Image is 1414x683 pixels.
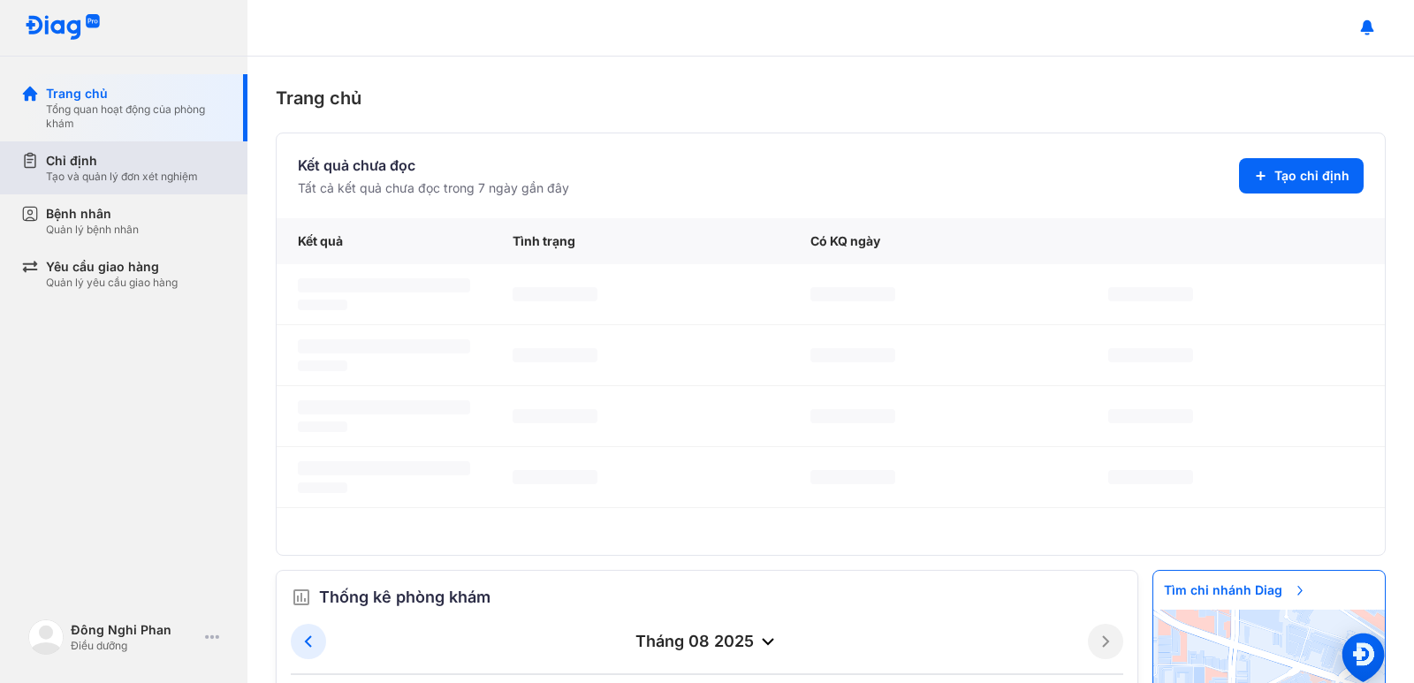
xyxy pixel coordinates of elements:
[46,223,139,237] div: Quản lý bệnh nhân
[810,287,895,301] span: ‌
[71,621,198,639] div: Đông Nghi Phan
[513,470,597,484] span: ‌
[810,470,895,484] span: ‌
[25,14,101,42] img: logo
[491,218,789,264] div: Tình trạng
[276,85,1386,111] div: Trang chủ
[277,218,491,264] div: Kết quả
[1108,348,1193,362] span: ‌
[46,102,226,131] div: Tổng quan hoạt động của phòng khám
[1274,167,1349,185] span: Tạo chỉ định
[46,258,178,276] div: Yêu cầu giao hàng
[1108,470,1193,484] span: ‌
[298,278,470,292] span: ‌
[28,619,64,655] img: logo
[810,348,895,362] span: ‌
[298,179,569,197] div: Tất cả kết quả chưa đọc trong 7 ngày gần đây
[298,155,569,176] div: Kết quả chưa đọc
[789,218,1087,264] div: Có KQ ngày
[298,421,347,432] span: ‌
[298,339,470,353] span: ‌
[810,409,895,423] span: ‌
[298,300,347,310] span: ‌
[46,152,198,170] div: Chỉ định
[71,639,198,653] div: Điều dưỡng
[298,482,347,493] span: ‌
[298,400,470,414] span: ‌
[319,585,490,610] span: Thống kê phòng khám
[1153,571,1318,610] span: Tìm chi nhánh Diag
[1108,409,1193,423] span: ‌
[291,587,312,608] img: order.5a6da16c.svg
[46,85,226,102] div: Trang chủ
[298,360,347,371] span: ‌
[513,287,597,301] span: ‌
[326,631,1088,652] div: tháng 08 2025
[1108,287,1193,301] span: ‌
[513,409,597,423] span: ‌
[513,348,597,362] span: ‌
[1239,158,1364,194] button: Tạo chỉ định
[46,276,178,290] div: Quản lý yêu cầu giao hàng
[46,170,198,184] div: Tạo và quản lý đơn xét nghiệm
[298,461,470,475] span: ‌
[46,205,139,223] div: Bệnh nhân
